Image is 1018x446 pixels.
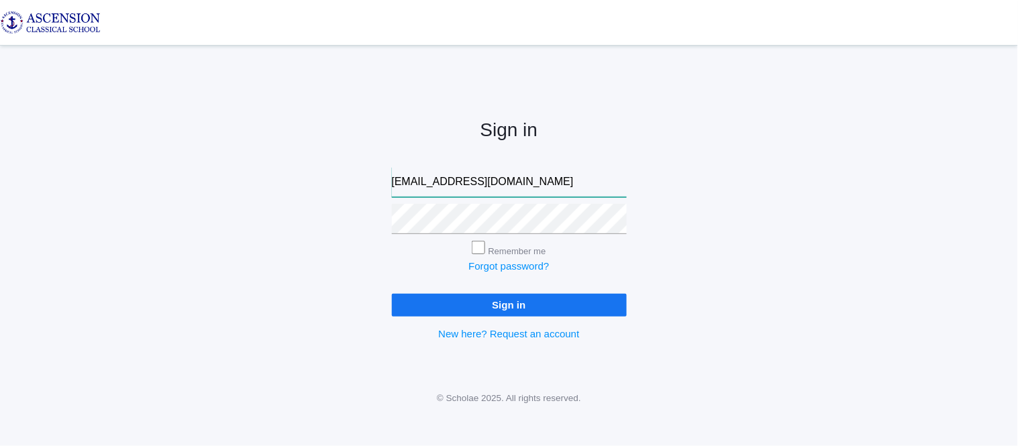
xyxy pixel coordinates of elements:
h2: Sign in [392,120,627,141]
input: Email address [392,167,627,197]
a: New here? Request an account [438,328,579,339]
input: Sign in [392,294,627,316]
a: Forgot password? [468,260,549,272]
label: Remember me [489,246,546,256]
